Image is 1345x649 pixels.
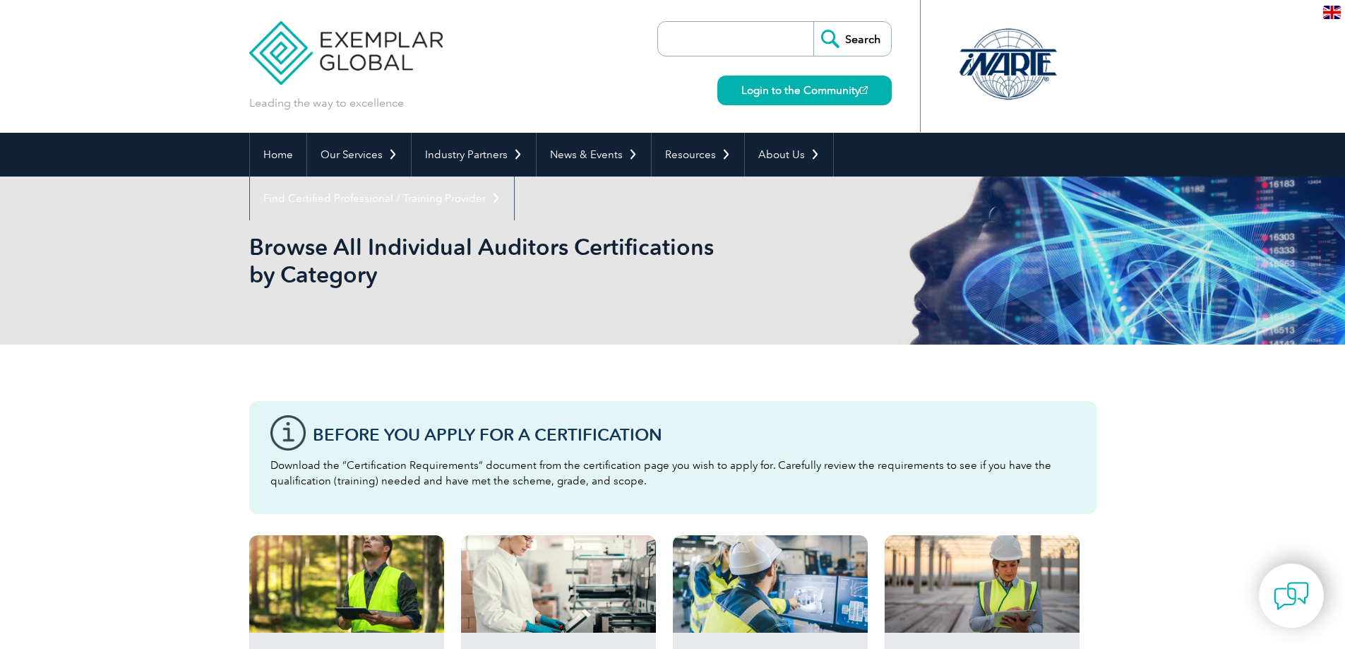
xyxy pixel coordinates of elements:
p: Leading the way to excellence [249,95,404,111]
a: Login to the Community [717,76,892,105]
a: About Us [745,133,833,177]
img: en [1323,6,1341,19]
h3: Before You Apply For a Certification [313,426,1075,443]
img: open_square.png [860,86,868,94]
a: Home [250,133,306,177]
a: Industry Partners [412,133,536,177]
img: contact-chat.png [1274,578,1309,614]
a: News & Events [537,133,651,177]
a: Find Certified Professional / Training Provider [250,177,514,220]
h1: Browse All Individual Auditors Certifications by Category [249,233,791,288]
a: Our Services [307,133,411,177]
a: Resources [652,133,744,177]
input: Search [813,22,891,56]
p: Download the “Certification Requirements” document from the certification page you wish to apply ... [270,458,1075,489]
